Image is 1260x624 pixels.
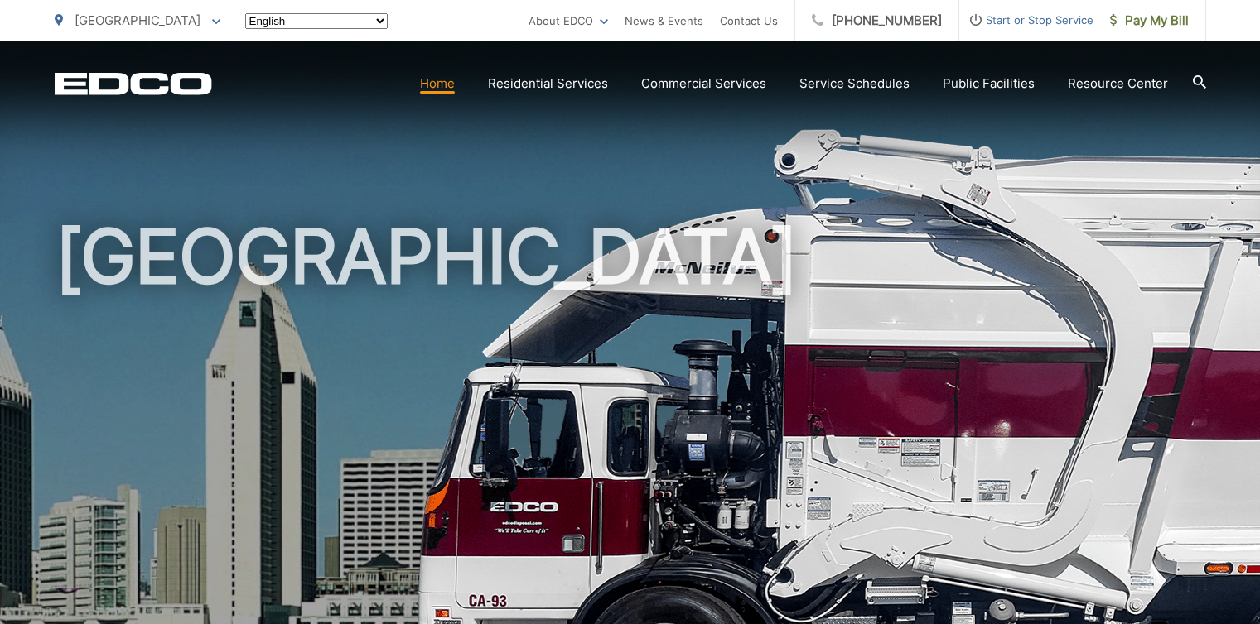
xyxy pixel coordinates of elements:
[55,72,212,95] a: EDCD logo. Return to the homepage.
[625,11,703,31] a: News & Events
[1068,74,1168,94] a: Resource Center
[943,74,1035,94] a: Public Facilities
[1110,11,1189,31] span: Pay My Bill
[720,11,778,31] a: Contact Us
[420,74,455,94] a: Home
[245,13,388,29] select: Select a language
[488,74,608,94] a: Residential Services
[75,12,200,28] span: [GEOGRAPHIC_DATA]
[799,74,910,94] a: Service Schedules
[529,11,608,31] a: About EDCO
[641,74,766,94] a: Commercial Services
